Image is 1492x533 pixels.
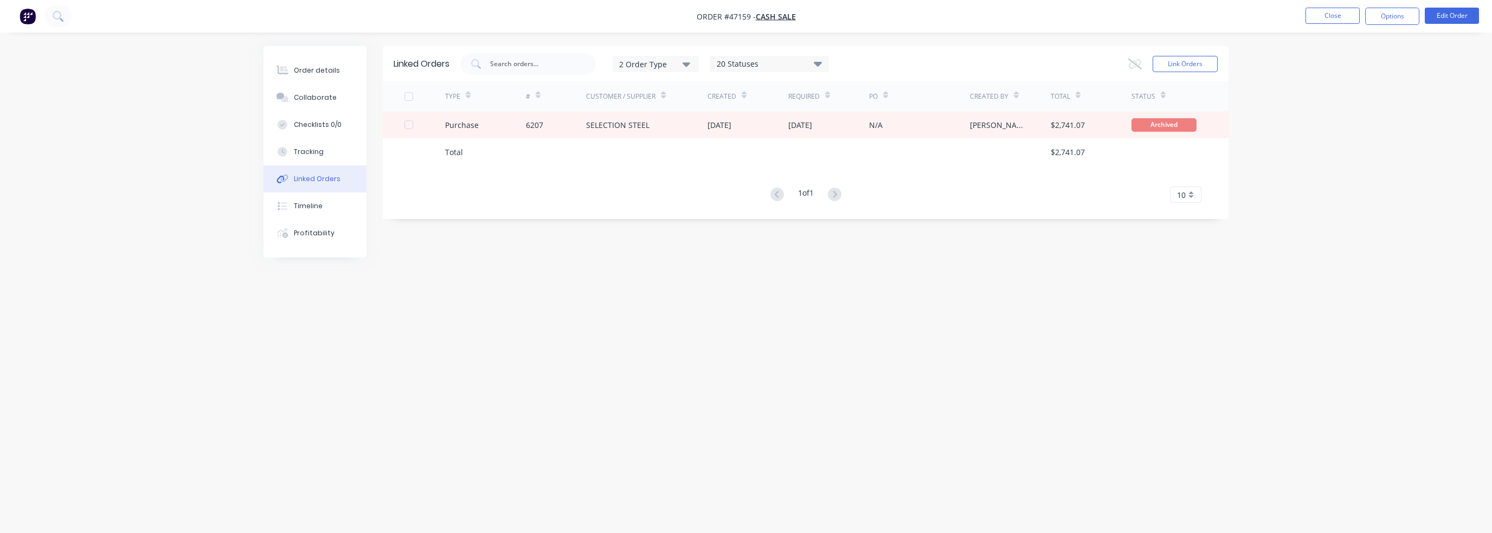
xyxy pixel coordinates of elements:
div: PO [869,92,878,101]
button: Checklists 0/0 [263,111,366,138]
div: Purchase [445,119,479,131]
div: TYPE [445,92,460,101]
button: Timeline [263,192,366,220]
div: Created By [970,92,1008,101]
img: Factory [20,8,36,24]
button: Options [1365,8,1419,25]
div: Required [788,92,820,101]
button: Close [1305,8,1360,24]
span: 10 [1177,189,1186,201]
div: Total [1051,92,1070,101]
div: [DATE] [788,119,812,131]
div: Checklists 0/0 [294,120,342,130]
div: 20 Statuses [710,58,828,70]
div: Archived [1131,118,1197,132]
button: Edit Order [1425,8,1479,24]
div: 1 of 1 [798,187,814,203]
div: Total [445,146,463,158]
div: N/A [869,119,883,131]
button: Tracking [263,138,366,165]
div: [PERSON_NAME] [970,119,1029,131]
button: Order details [263,57,366,84]
div: Created [708,92,736,101]
div: Collaborate [294,93,337,102]
button: 2 Order Type [612,56,699,72]
div: [DATE] [708,119,731,131]
div: Profitability [294,228,335,238]
a: CASH SALE [756,11,796,22]
div: 6207 [526,119,543,131]
div: Order details [294,66,340,75]
button: Link Orders [1153,56,1218,72]
div: SELECTION STEEL [586,119,649,131]
div: Timeline [294,201,323,211]
div: Status [1131,92,1155,101]
div: $2,741.07 [1051,146,1085,158]
div: 2 Order Type [619,58,692,69]
span: Order #47159 - [697,11,756,22]
button: Profitability [263,220,366,247]
div: # [526,92,530,101]
div: Linked Orders [294,174,340,184]
div: Tracking [294,147,324,157]
button: Collaborate [263,84,366,111]
div: Linked Orders [394,57,449,70]
div: $2,741.07 [1051,119,1085,131]
div: Customer / Supplier [586,92,655,101]
input: Search orders... [489,59,579,69]
button: Linked Orders [263,165,366,192]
